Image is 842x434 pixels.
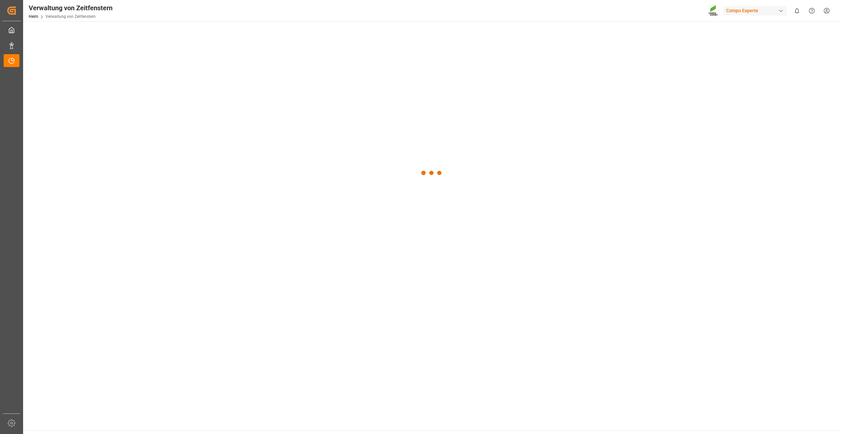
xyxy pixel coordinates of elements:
button: Hilfe-Center [804,3,819,18]
img: Screenshot%202023-09-29%20at%2010.02.21.png_1712312052.png [708,5,719,17]
button: Compo Experte [724,4,790,17]
div: Verwaltung von Zeitfenstern [29,3,113,13]
button: 0 neue Benachrichtigungen anzeigen [790,3,804,18]
font: Compo Experte [726,7,758,14]
a: Heim [29,14,38,19]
